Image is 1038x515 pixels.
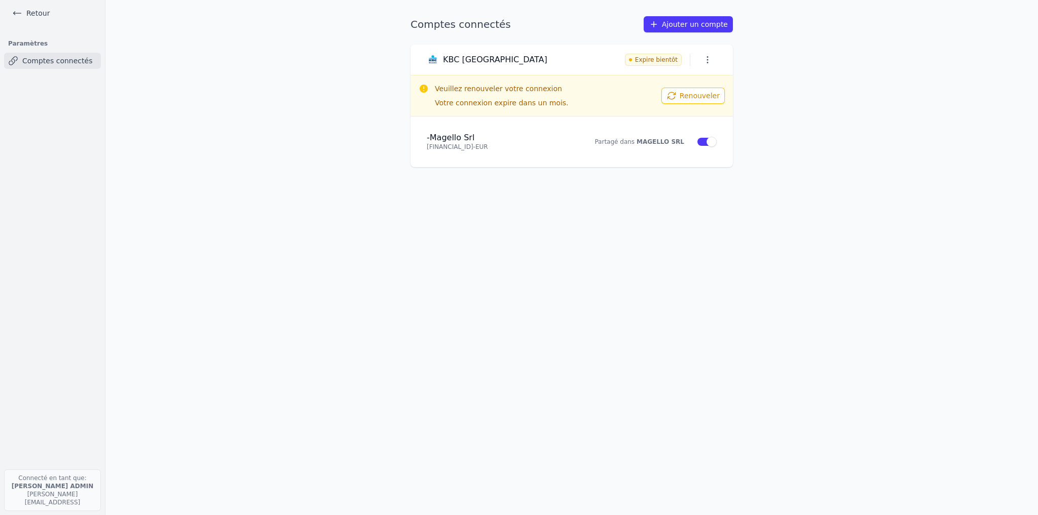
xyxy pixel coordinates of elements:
a: Comptes connectés [4,53,101,69]
h3: KBC [GEOGRAPHIC_DATA] [443,55,547,65]
h1: Comptes connectés [411,17,511,31]
img: KBC Brussels logo [427,54,439,66]
a: Ajouter un compte [644,16,733,32]
p: Connecté en tant que: [PERSON_NAME][EMAIL_ADDRESS] [4,469,101,511]
button: Renouveler [661,88,725,104]
a: MAGELLO SRL [637,138,684,145]
span: Expire bientôt [625,54,682,66]
p: Votre connexion expire dans un mois. [435,98,661,108]
h3: Paramètres [4,36,101,51]
h4: - Magello Srl [427,133,575,143]
p: Partagé dans [587,138,684,146]
a: Retour [8,6,54,20]
p: [FINANCIAL_ID] - EUR [427,143,575,151]
strong: [PERSON_NAME] ADMIN [12,483,93,490]
h3: Veuillez renouveler votre connexion [435,84,661,94]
